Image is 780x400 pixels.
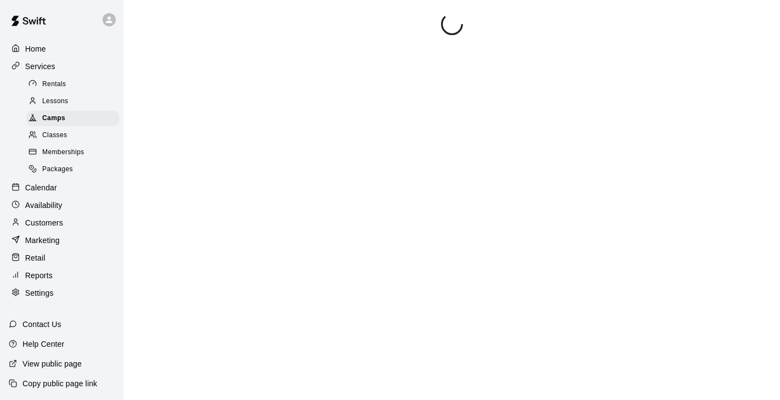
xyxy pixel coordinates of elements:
[26,77,119,92] div: Rentals
[9,197,115,213] a: Availability
[42,96,69,107] span: Lessons
[26,145,119,160] div: Memberships
[26,94,119,109] div: Lessons
[9,267,115,284] a: Reports
[42,113,65,124] span: Camps
[9,232,115,249] a: Marketing
[9,179,115,196] a: Calendar
[42,147,84,158] span: Memberships
[26,144,123,161] a: Memberships
[25,217,63,228] p: Customers
[26,162,119,177] div: Packages
[22,358,82,369] p: View public page
[25,235,60,246] p: Marketing
[9,285,115,301] a: Settings
[25,288,54,298] p: Settings
[9,58,115,75] a: Services
[25,200,63,211] p: Availability
[25,252,46,263] p: Retail
[26,110,123,127] a: Camps
[22,339,64,350] p: Help Center
[42,79,66,90] span: Rentals
[25,43,46,54] p: Home
[26,161,123,178] a: Packages
[25,270,53,281] p: Reports
[22,319,61,330] p: Contact Us
[25,61,55,72] p: Services
[25,182,57,193] p: Calendar
[9,41,115,57] a: Home
[9,215,115,231] a: Customers
[26,127,123,144] a: Classes
[42,164,73,175] span: Packages
[42,130,67,141] span: Classes
[26,93,123,110] a: Lessons
[9,250,115,266] a: Retail
[26,111,119,126] div: Camps
[26,128,119,143] div: Classes
[26,76,123,93] a: Rentals
[22,378,97,389] p: Copy public page link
